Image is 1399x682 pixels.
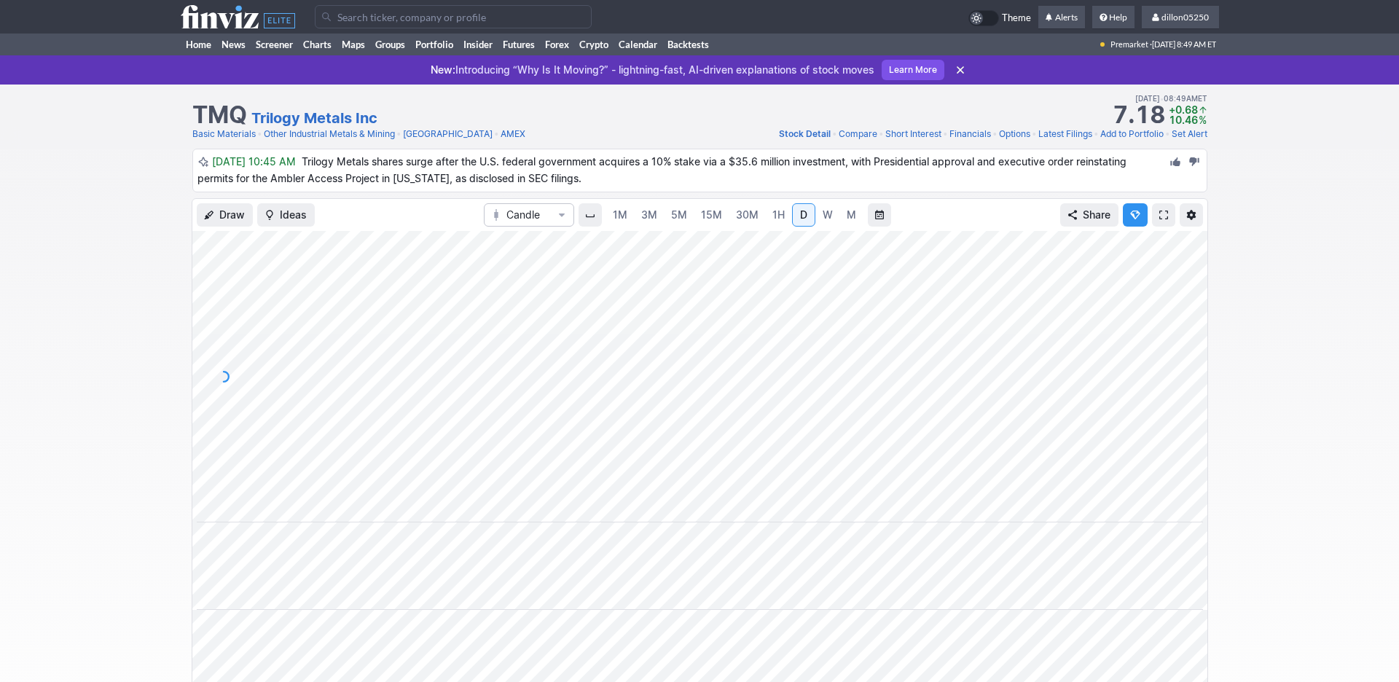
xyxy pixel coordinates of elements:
button: Ideas [257,203,315,227]
a: Fullscreen [1152,203,1175,227]
span: • [1160,92,1164,105]
span: • [943,127,948,141]
a: Charts [298,34,337,55]
span: 30M [736,208,759,221]
a: Add to Portfolio [1100,127,1164,141]
span: • [832,127,837,141]
span: Share [1083,208,1110,222]
a: 1H [766,203,791,227]
span: 1H [772,208,785,221]
span: Theme [1002,10,1031,26]
button: Range [868,203,891,227]
span: 1M [613,208,627,221]
span: 15M [701,208,722,221]
span: 3M [641,208,657,221]
a: Trilogy Metals Inc [251,108,377,128]
span: M [847,208,856,221]
a: Basic Materials [192,127,256,141]
span: • [1094,127,1099,141]
a: Options [999,127,1030,141]
a: Learn More [882,60,944,80]
span: Latest Filings [1038,128,1092,139]
span: • [257,127,262,141]
a: 3M [635,203,664,227]
button: Chart Type [484,203,574,227]
input: Search [315,5,592,28]
span: • [1165,127,1170,141]
button: Chart Settings [1180,203,1203,227]
a: Alerts [1038,6,1085,29]
a: D [792,203,815,227]
span: • [992,127,998,141]
a: Portfolio [410,34,458,55]
p: Introducing “Why Is It Moving?” - lightning-fast, AI-driven explanations of stock moves [431,63,874,77]
a: 5M [665,203,694,227]
a: Other Industrial Metals & Mining [264,127,395,141]
a: News [216,34,251,55]
a: Set Alert [1172,127,1207,141]
a: Home [181,34,216,55]
a: Help [1092,6,1135,29]
a: Short Interest [885,127,941,141]
a: Backtests [662,34,714,55]
h1: TMQ [192,103,247,127]
a: [GEOGRAPHIC_DATA] [403,127,493,141]
a: Groups [370,34,410,55]
a: M [840,203,863,227]
a: Crypto [574,34,614,55]
span: • [494,127,499,141]
a: Theme [968,10,1031,26]
a: Futures [498,34,540,55]
span: % [1199,114,1207,126]
button: Draw [197,203,253,227]
span: [DATE] 08:49AM ET [1135,92,1207,105]
a: 30M [729,203,765,227]
a: dillon05250 [1142,6,1219,29]
a: Compare [839,127,877,141]
span: 10.46 [1169,114,1198,126]
a: 15M [694,203,729,227]
span: [DATE] 8:49 AM ET [1152,34,1216,55]
a: Forex [540,34,574,55]
a: Calendar [614,34,662,55]
span: Candle [506,208,552,222]
span: W [823,208,833,221]
a: Screener [251,34,298,55]
span: +0.68 [1169,103,1198,116]
a: Stock Detail [779,127,831,141]
a: Latest Filings [1038,127,1092,141]
span: D [800,208,807,221]
button: Explore new features [1123,203,1148,227]
a: Insider [458,34,498,55]
span: dillon05250 [1161,12,1209,23]
a: W [816,203,839,227]
span: • [1032,127,1037,141]
button: Share [1060,203,1118,227]
a: 1M [606,203,634,227]
span: New: [431,63,455,76]
a: Maps [337,34,370,55]
span: Ideas [280,208,307,222]
a: AMEX [501,127,525,141]
span: Stock Detail [779,128,831,139]
span: Premarket · [1110,34,1152,55]
span: • [879,127,884,141]
span: • [396,127,401,141]
span: [DATE] 10:45 AM [212,155,302,168]
span: Draw [219,208,245,222]
span: 5M [671,208,687,221]
a: Financials [949,127,991,141]
strong: 7.18 [1113,103,1165,127]
button: Interval [579,203,602,227]
span: Trilogy Metals shares surge after the U.S. federal government acquires a 10% stake via a $35.6 mi... [197,155,1126,184]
